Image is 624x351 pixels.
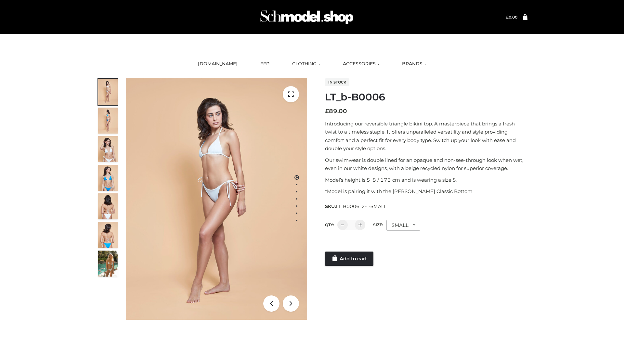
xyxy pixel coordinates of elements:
[325,108,329,115] span: £
[325,187,527,196] p: *Model is pairing it with the [PERSON_NAME] Classic Bottom
[98,251,118,277] img: Arieltop_CloudNine_AzureSky2.jpg
[258,4,356,30] img: Schmodel Admin 964
[325,120,527,153] p: Introducing our reversible triangle bikini top. A masterpiece that brings a fresh twist to a time...
[98,165,118,191] img: ArielClassicBikiniTop_CloudNine_AzureSky_OW114ECO_4-scaled.jpg
[386,220,420,231] div: SMALL
[98,108,118,134] img: ArielClassicBikiniTop_CloudNine_AzureSky_OW114ECO_2-scaled.jpg
[325,91,527,103] h1: LT_b-B0006
[98,193,118,219] img: ArielClassicBikiniTop_CloudNine_AzureSky_OW114ECO_7-scaled.jpg
[126,78,307,320] img: ArielClassicBikiniTop_CloudNine_AzureSky_OW114ECO_1
[336,203,386,209] span: LT_B0006_2-_-SMALL
[98,136,118,162] img: ArielClassicBikiniTop_CloudNine_AzureSky_OW114ECO_3-scaled.jpg
[373,222,383,227] label: Size:
[325,222,334,227] label: QTY:
[98,222,118,248] img: ArielClassicBikiniTop_CloudNine_AzureSky_OW114ECO_8-scaled.jpg
[338,57,384,71] a: ACCESSORIES
[255,57,274,71] a: FFP
[325,176,527,184] p: Model’s height is 5 ‘8 / 173 cm and is wearing a size S.
[506,15,517,19] a: £0.00
[397,57,431,71] a: BRANDS
[193,57,242,71] a: [DOMAIN_NAME]
[506,15,509,19] span: £
[325,78,349,86] span: In stock
[98,79,118,105] img: ArielClassicBikiniTop_CloudNine_AzureSky_OW114ECO_1-scaled.jpg
[325,156,527,173] p: Our swimwear is double lined for an opaque and non-see-through look when wet, even in our white d...
[325,252,373,266] a: Add to cart
[325,108,347,115] bdi: 89.00
[287,57,325,71] a: CLOTHING
[506,15,517,19] bdi: 0.00
[325,202,387,210] span: SKU:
